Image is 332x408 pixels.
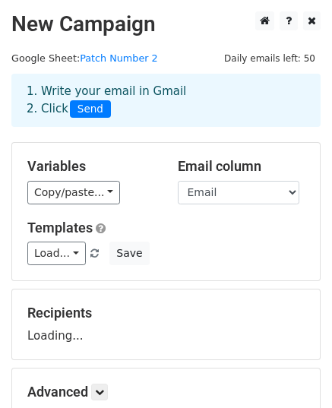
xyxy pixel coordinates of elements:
[27,181,120,204] a: Copy/paste...
[15,83,317,118] div: 1. Write your email in Gmail 2. Click
[27,305,305,321] h5: Recipients
[219,50,321,67] span: Daily emails left: 50
[27,158,155,175] h5: Variables
[11,52,158,64] small: Google Sheet:
[70,100,111,119] span: Send
[27,242,86,265] a: Load...
[27,220,93,236] a: Templates
[27,305,305,344] div: Loading...
[109,242,149,265] button: Save
[219,52,321,64] a: Daily emails left: 50
[11,11,321,37] h2: New Campaign
[178,158,305,175] h5: Email column
[80,52,157,64] a: Patch Number 2
[27,384,305,400] h5: Advanced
